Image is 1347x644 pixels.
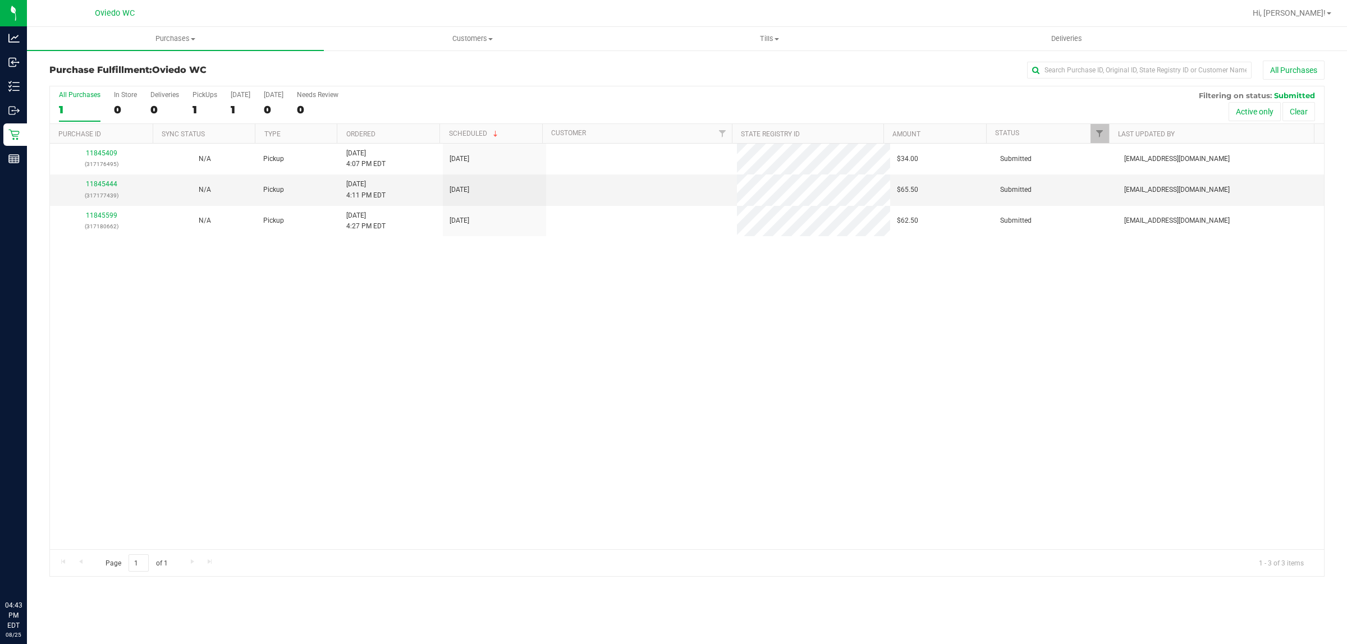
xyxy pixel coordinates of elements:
a: Status [995,129,1019,137]
button: N/A [199,185,211,195]
inline-svg: Retail [8,129,20,140]
button: Clear [1282,102,1315,121]
inline-svg: Analytics [8,33,20,44]
button: All Purchases [1263,61,1325,80]
a: Ordered [346,130,375,138]
h3: Purchase Fulfillment: [49,65,474,75]
span: [DATE] 4:07 PM EDT [346,148,386,169]
a: Customers [324,27,621,50]
div: In Store [114,91,137,99]
a: Filter [1091,124,1109,143]
div: 0 [297,103,338,116]
span: [EMAIL_ADDRESS][DOMAIN_NAME] [1124,185,1230,195]
span: Pickup [263,215,284,226]
inline-svg: Inventory [8,81,20,92]
span: Not Applicable [199,155,211,163]
p: (317176495) [57,159,146,169]
span: Pickup [263,154,284,164]
a: 11845409 [86,149,117,157]
span: [DATE] 4:27 PM EDT [346,210,386,232]
span: [EMAIL_ADDRESS][DOMAIN_NAME] [1124,154,1230,164]
span: [DATE] [450,154,469,164]
span: Customers [324,34,620,44]
span: $65.50 [897,185,918,195]
a: Purchases [27,27,324,50]
button: N/A [199,154,211,164]
span: Not Applicable [199,186,211,194]
div: 0 [264,103,283,116]
span: Submitted [1000,154,1032,164]
div: 1 [231,103,250,116]
a: Deliveries [918,27,1215,50]
span: [DATE] [450,185,469,195]
div: 1 [193,103,217,116]
a: Amount [892,130,920,138]
inline-svg: Inbound [8,57,20,68]
span: 1 - 3 of 3 items [1250,554,1313,571]
span: Hi, [PERSON_NAME]! [1253,8,1326,17]
iframe: Resource center [11,554,45,588]
div: [DATE] [264,91,283,99]
span: Page of 1 [96,554,177,572]
div: PickUps [193,91,217,99]
a: 11845444 [86,180,117,188]
inline-svg: Outbound [8,105,20,116]
button: Active only [1229,102,1281,121]
span: $34.00 [897,154,918,164]
a: Purchase ID [58,130,101,138]
span: Oviedo WC [152,65,207,75]
span: [DATE] [450,215,469,226]
span: Deliveries [1036,34,1097,44]
a: Last Updated By [1118,130,1175,138]
div: 0 [114,103,137,116]
span: Not Applicable [199,217,211,224]
div: 0 [150,103,179,116]
a: Sync Status [162,130,205,138]
div: Deliveries [150,91,179,99]
button: N/A [199,215,211,226]
div: 1 [59,103,100,116]
div: Needs Review [297,91,338,99]
div: All Purchases [59,91,100,99]
inline-svg: Reports [8,153,20,164]
input: 1 [129,554,149,572]
span: Purchases [27,34,324,44]
a: Scheduled [449,130,500,137]
p: (317180662) [57,221,146,232]
span: Pickup [263,185,284,195]
div: [DATE] [231,91,250,99]
span: Tills [621,34,917,44]
span: Filtering on status: [1199,91,1272,100]
span: [EMAIL_ADDRESS][DOMAIN_NAME] [1124,215,1230,226]
span: Oviedo WC [95,8,135,18]
a: State Registry ID [741,130,800,138]
a: 11845599 [86,211,117,219]
a: Type [264,130,281,138]
a: Customer [551,129,586,137]
span: $62.50 [897,215,918,226]
span: Submitted [1000,185,1032,195]
p: 04:43 PM EDT [5,600,22,631]
input: Search Purchase ID, Original ID, State Registry ID or Customer Name... [1027,62,1252,79]
span: [DATE] 4:11 PM EDT [346,179,386,200]
span: Submitted [1274,91,1315,100]
a: Filter [713,124,731,143]
p: 08/25 [5,631,22,639]
a: Tills [621,27,918,50]
p: (317177439) [57,190,146,201]
span: Submitted [1000,215,1032,226]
